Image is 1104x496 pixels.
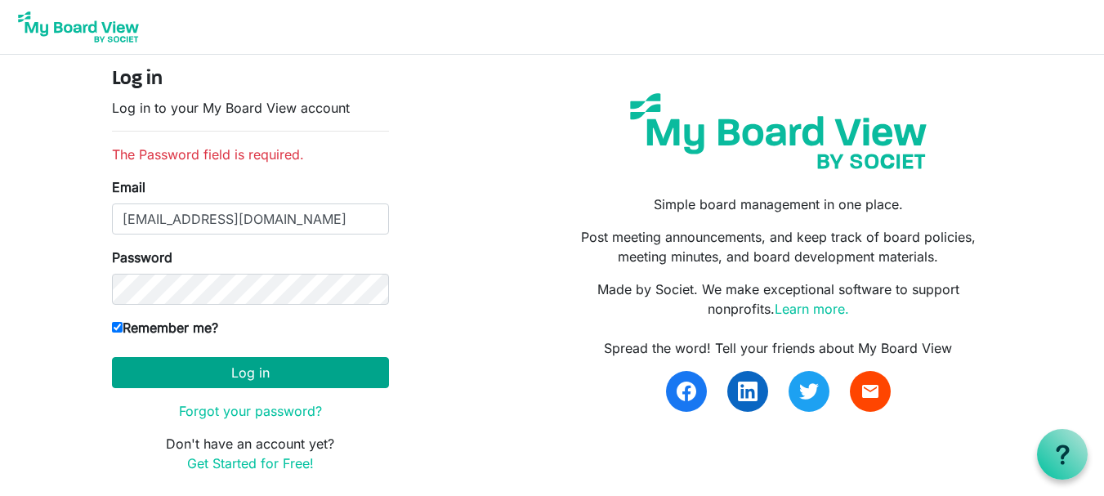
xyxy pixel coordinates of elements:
[564,227,992,266] p: Post meeting announcements, and keep track of board policies, meeting minutes, and board developm...
[112,68,389,92] h4: Log in
[860,382,880,401] span: email
[564,194,992,214] p: Simple board management in one place.
[112,98,389,118] p: Log in to your My Board View account
[112,322,123,333] input: Remember me?
[187,455,314,471] a: Get Started for Free!
[112,318,218,337] label: Remember me?
[112,434,389,473] p: Don't have an account yet?
[112,357,389,388] button: Log in
[850,371,891,412] a: email
[799,382,819,401] img: twitter.svg
[112,177,145,197] label: Email
[13,7,144,47] img: My Board View Logo
[564,338,992,358] div: Spread the word! Tell your friends about My Board View
[112,248,172,267] label: Password
[618,81,939,181] img: my-board-view-societ.svg
[112,145,389,164] li: The Password field is required.
[775,301,849,317] a: Learn more.
[677,382,696,401] img: facebook.svg
[179,403,322,419] a: Forgot your password?
[738,382,758,401] img: linkedin.svg
[564,279,992,319] p: Made by Societ. We make exceptional software to support nonprofits.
